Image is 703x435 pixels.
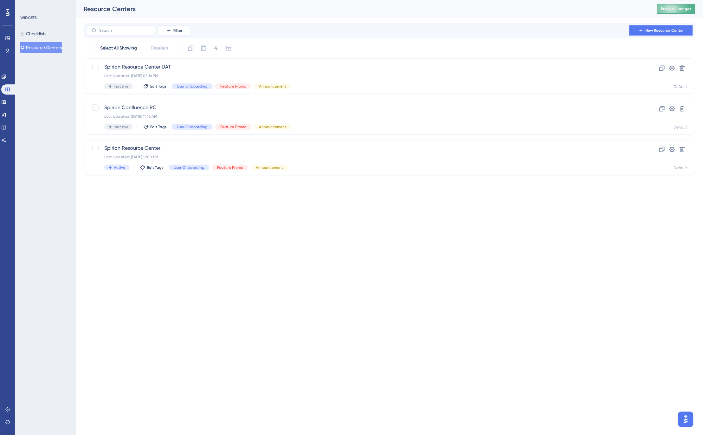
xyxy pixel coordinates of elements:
span: Select All Showing [100,44,137,52]
span: Active [114,165,125,170]
span: Deselect [151,44,168,52]
button: New Resource Center [629,25,693,36]
div: WIDGETS [20,15,37,20]
div: Last Updated: [DATE] 12:00 PM [104,155,624,160]
span: Edit Tags [150,84,167,89]
span: Announcement [259,124,286,129]
div: Default [674,125,687,130]
span: Announcement [259,84,286,89]
div: Default [674,84,687,89]
span: Feature Promo [217,165,243,170]
button: Deselect [145,43,174,54]
span: Edit Tags [150,124,167,129]
div: Last Updated: [DATE] 11:46 AM [104,114,624,119]
button: Publish Changes [657,4,695,14]
span: Spirion Confluence RC [104,104,624,111]
div: Default [674,165,687,170]
span: Publish Changes [661,6,692,11]
button: Edit Tags [143,124,167,129]
iframe: UserGuiding AI Assistant Launcher [676,410,695,429]
span: Inactive [114,124,128,129]
span: Announcement [256,165,283,170]
button: Edit Tags [140,165,164,170]
span: Feature Promo [220,84,246,89]
span: Edit Tags [147,165,164,170]
div: Resource Centers [84,4,642,13]
span: Inactive [114,84,128,89]
span: New Resource Center [646,28,684,33]
span: Spirion Resource Center [104,144,624,152]
button: Resource Centers [20,42,62,53]
span: Spirion Resource Center UAT [104,63,624,71]
div: Last Updated: [DATE] 05:16 PM [104,73,624,78]
span: Feature Promo [220,124,246,129]
span: User Onboarding [174,165,204,170]
button: Filter [158,25,190,36]
input: Search [99,28,151,33]
button: Edit Tags [143,84,167,89]
span: User Onboarding [177,84,208,89]
button: Checklists [20,28,46,39]
span: Filter [173,28,182,33]
span: User Onboarding [177,124,208,129]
